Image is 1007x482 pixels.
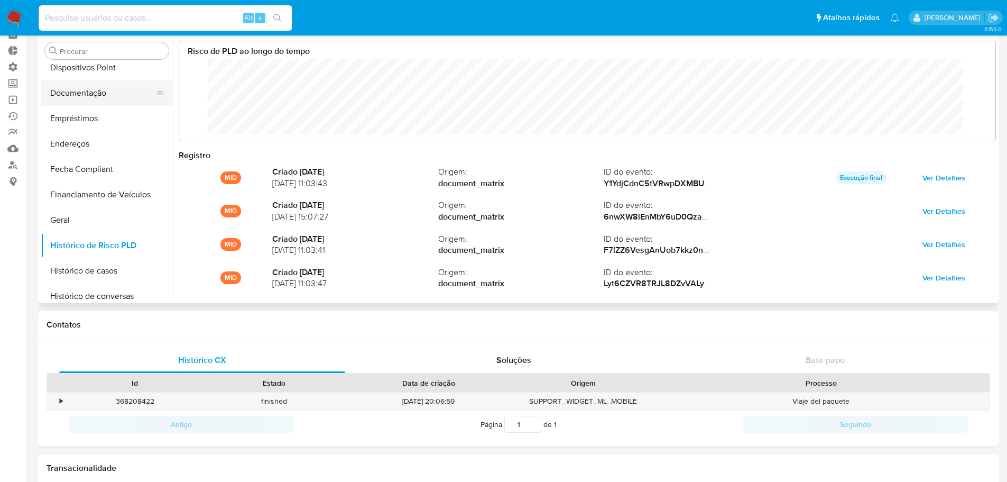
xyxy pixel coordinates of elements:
div: Viaje del paquete [653,393,990,410]
span: ID do evento : [604,233,770,245]
p: MID [220,238,241,251]
p: MID [220,271,241,284]
strong: 6nwXW8lEnMbY6uD0QzaET73IOiy/r58I1OBZoHi23r9kmrEc4glJlUhclX7zxFfbPQ29toq0tsIbgsgiysiWuw== [604,211,1002,223]
strong: Criado [DATE] [272,199,438,211]
h1: Contatos [47,320,990,330]
strong: Criado [DATE] [272,166,438,178]
strong: Criado [DATE] [272,267,438,278]
div: Origem [521,378,645,388]
div: • [60,396,62,406]
div: Estado [212,378,336,388]
span: Origem : [438,166,604,178]
span: Ver Detalhes [922,170,965,185]
div: SUPPORT_WIDGET_ML_MOBILE [514,393,653,410]
span: [DATE] 15:07:27 [272,211,438,223]
span: Origem : [438,267,604,278]
button: Histórico de Risco PLD [41,233,173,258]
button: Ver Detalhes [915,169,973,186]
button: Ver Detalhes [915,236,973,253]
span: Origem : [438,199,604,211]
div: Processo [660,378,982,388]
span: Bate-papo [806,354,845,366]
button: Histórico de conversas [41,284,173,309]
span: ID do evento : [604,199,770,211]
a: Notificações [890,13,899,22]
button: Fecha Compliant [41,157,173,182]
span: 1 [554,419,557,430]
strong: document_matrix [438,244,604,256]
input: Pesquise usuários ou casos... [39,11,292,25]
span: Atalhos rápidos [823,12,880,23]
span: Ver Detalhes [922,237,965,252]
span: s [258,13,262,23]
p: MID [220,205,241,217]
strong: Registro [179,149,210,161]
strong: Risco de PLD ao longo do tempo [188,45,310,57]
button: Seguindo [743,416,968,433]
div: Data de criação [351,378,506,388]
button: Histórico de casos [41,258,173,284]
span: Ver Detalhes [922,270,965,285]
button: Geral [41,207,173,233]
h1: Transacionalidade [47,463,990,474]
span: Página de [481,416,557,433]
button: Empréstimos [41,106,173,131]
p: edgar.zuliani@mercadolivre.com [925,13,984,23]
div: [DATE] 20:06:59 [344,393,514,410]
span: Alt [244,13,253,23]
span: [DATE] 11:03:41 [272,244,438,256]
span: 3.155.0 [984,25,1002,33]
div: 368208422 [66,393,205,410]
button: Endereços [41,131,173,157]
span: Soluções [496,354,531,366]
span: Ver Detalhes [922,204,965,219]
button: Financiamento de Veículos [41,182,173,207]
span: ID do evento : [604,166,770,178]
p: MID [220,171,241,184]
button: search-icon [266,11,288,25]
button: Ver Detalhes [915,269,973,286]
span: [DATE] 11:03:43 [272,178,438,189]
strong: document_matrix [438,278,604,289]
button: Antigo [69,416,293,433]
span: ID do evento : [604,267,770,278]
button: Ver Detalhes [915,203,973,220]
input: Procurar [60,47,164,56]
a: Sair [988,12,999,23]
span: Origem : [438,233,604,245]
div: finished [205,393,344,410]
button: Documentação [41,80,164,106]
strong: document_matrix [438,178,604,189]
span: [DATE] 11:03:47 [272,278,438,289]
span: Histórico CX [178,354,226,366]
p: Execução final [836,171,886,184]
button: Procurar [49,47,58,55]
div: Id [73,378,197,388]
strong: document_matrix [438,211,604,223]
button: Dispositivos Point [41,55,173,80]
strong: Criado [DATE] [272,233,438,245]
